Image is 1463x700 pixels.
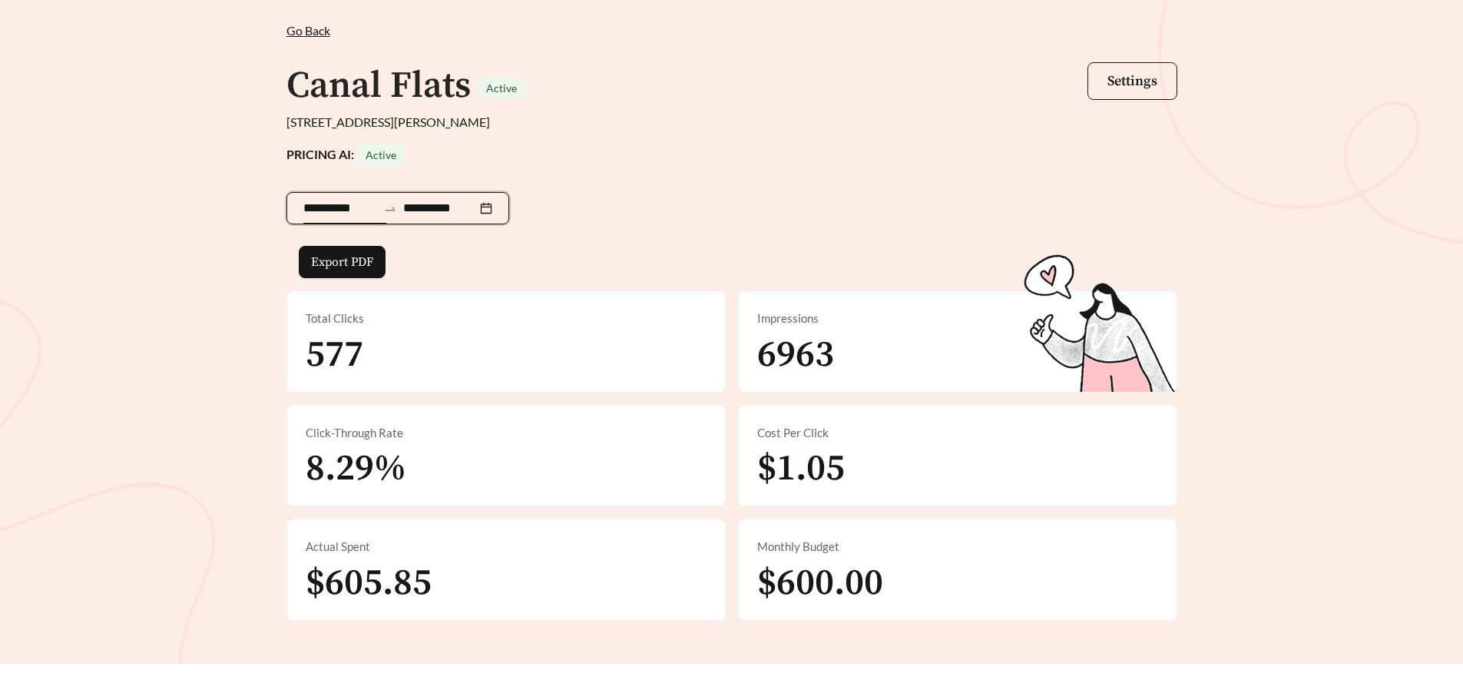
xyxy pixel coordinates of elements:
[286,113,1177,131] div: [STREET_ADDRESS][PERSON_NAME]
[757,332,834,378] span: 6963
[1107,72,1157,90] span: Settings
[306,424,707,442] div: Click-Through Rate
[306,332,363,378] span: 577
[757,538,1158,556] div: Monthly Budget
[286,147,405,161] strong: PRICING AI:
[383,202,397,216] span: swap-right
[366,148,396,161] span: Active
[306,538,707,556] div: Actual Spent
[306,560,432,606] span: $605.85
[757,424,1158,442] div: Cost Per Click
[757,560,883,606] span: $600.00
[286,63,471,109] h1: Canal Flats
[306,446,406,492] span: 8.29%
[299,246,386,278] button: Export PDF
[383,201,397,215] span: to
[757,310,1158,327] div: Impressions
[757,446,845,492] span: $1.05
[286,23,330,38] span: Go Back
[306,310,707,327] div: Total Clicks
[311,253,373,271] span: Export PDF
[1087,62,1177,100] button: Settings
[486,81,517,95] span: Active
